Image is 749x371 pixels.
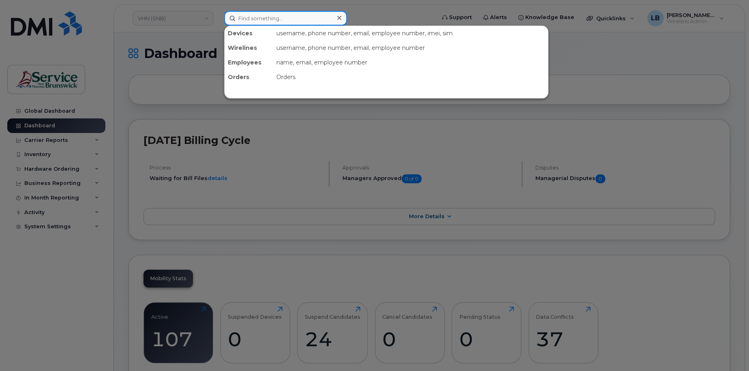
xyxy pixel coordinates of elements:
[273,70,548,84] div: Orders
[273,26,548,41] div: username, phone number, email, employee number, imei, sim
[225,55,273,70] div: Employees
[225,41,273,55] div: Wirelines
[225,26,273,41] div: Devices
[225,70,273,84] div: Orders
[273,41,548,55] div: username, phone number, email, employee number
[273,55,548,70] div: name, email, employee number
